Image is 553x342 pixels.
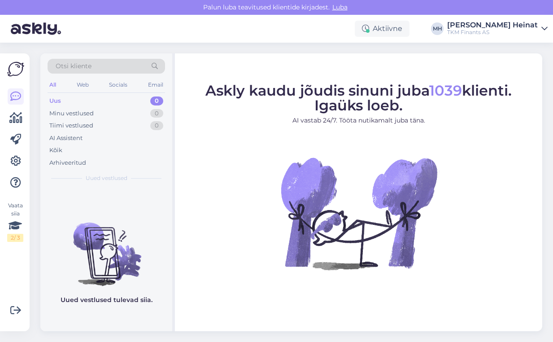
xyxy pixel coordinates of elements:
[205,82,512,114] span: Askly kaudu jõudis sinuni juba klienti. Igaüks loeb.
[278,132,440,294] img: No Chat active
[429,82,462,99] span: 1039
[205,116,512,125] p: AI vastab 24/7. Tööta nutikamalt juba täna.
[146,79,165,91] div: Email
[61,295,152,305] p: Uued vestlused tulevad siia.
[447,22,548,36] a: [PERSON_NAME] HeinatTKM Finants AS
[40,206,172,287] img: No chats
[150,121,163,130] div: 0
[7,61,24,78] img: Askly Logo
[49,146,62,155] div: Kõik
[48,79,58,91] div: All
[150,109,163,118] div: 0
[7,202,23,242] div: Vaata siia
[49,109,94,118] div: Minu vestlused
[75,79,91,91] div: Web
[49,121,93,130] div: Tiimi vestlused
[447,22,538,29] div: [PERSON_NAME] Heinat
[7,234,23,242] div: 2 / 3
[150,96,163,105] div: 0
[49,96,61,105] div: Uus
[447,29,538,36] div: TKM Finants AS
[107,79,129,91] div: Socials
[431,22,444,35] div: MH
[56,61,91,71] span: Otsi kliente
[86,174,127,182] span: Uued vestlused
[49,134,83,143] div: AI Assistent
[330,3,350,11] span: Luba
[355,21,409,37] div: Aktiivne
[49,158,86,167] div: Arhiveeritud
